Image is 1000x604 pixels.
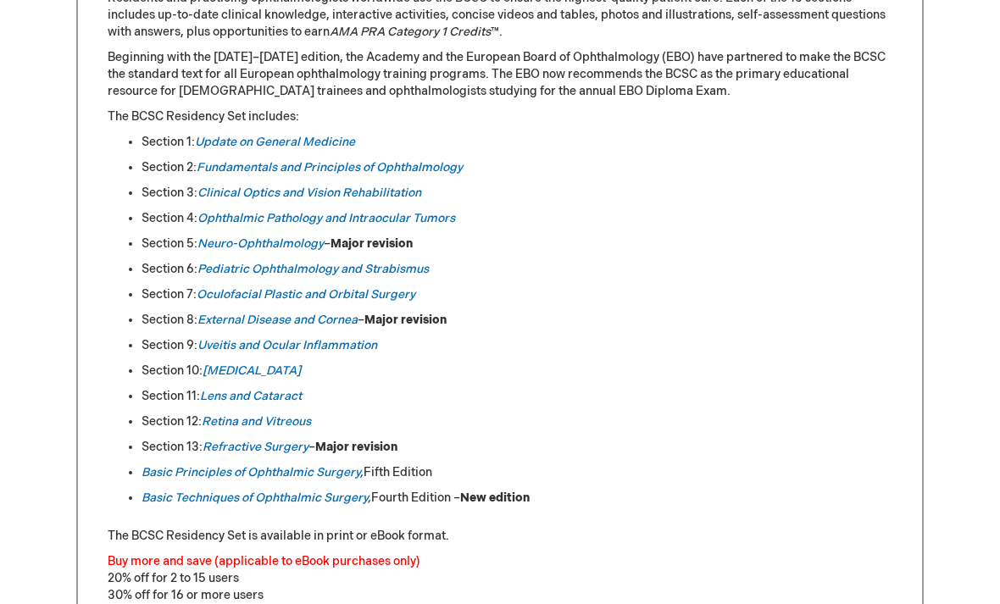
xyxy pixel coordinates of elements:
[197,262,429,276] a: Pediatric Ophthalmology and Strabismus
[142,312,892,329] li: Section 8: –
[197,236,324,251] a: Neuro-Ophthalmology
[460,490,530,505] strong: New edition
[142,236,892,252] li: Section 5: –
[197,287,415,302] a: Oculofacial Plastic and Orbital Surgery
[364,313,447,327] strong: Major revision
[108,49,892,100] p: Beginning with the [DATE]–[DATE] edition, the Academy and the European Board of Ophthalmology (EB...
[360,465,364,479] em: ,
[142,261,892,278] li: Section 6:
[108,528,892,545] p: The BCSC Residency Set is available in print or eBook format.
[202,414,311,429] a: Retina and Vitreous
[195,135,355,149] a: Update on General Medicine
[142,134,892,151] li: Section 1:
[142,465,360,479] a: Basic Principles of Ophthalmic Surgery
[108,554,420,568] font: Buy more and save (applicable to eBook purchases only)
[142,286,892,303] li: Section 7:
[331,236,413,251] strong: Major revision
[197,186,421,200] a: Clinical Optics and Vision Rehabilitation
[142,464,892,481] li: Fifth Edition
[142,490,371,505] em: ,
[142,159,892,176] li: Section 2:
[142,337,892,354] li: Section 9:
[203,363,301,378] a: [MEDICAL_DATA]
[197,160,463,175] a: Fundamentals and Principles of Ophthalmology
[142,185,892,202] li: Section 3:
[203,440,308,454] a: Refractive Surgery
[197,338,377,352] a: Uveitis and Ocular Inflammation
[142,210,892,227] li: Section 4:
[142,363,892,380] li: Section 10:
[142,490,368,505] a: Basic Techniques of Ophthalmic Surgery
[108,553,892,604] p: 20% off for 2 to 15 users 30% off for 16 or more users
[197,313,358,327] a: External Disease and Cornea
[142,413,892,430] li: Section 12:
[315,440,397,454] strong: Major revision
[142,439,892,456] li: Section 13: –
[108,108,892,125] p: The BCSC Residency Set includes:
[197,211,455,225] a: Ophthalmic Pathology and Intraocular Tumors
[142,388,892,405] li: Section 11:
[142,490,892,507] li: Fourth Edition –
[330,25,491,39] em: AMA PRA Category 1 Credits
[200,389,302,403] a: Lens and Cataract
